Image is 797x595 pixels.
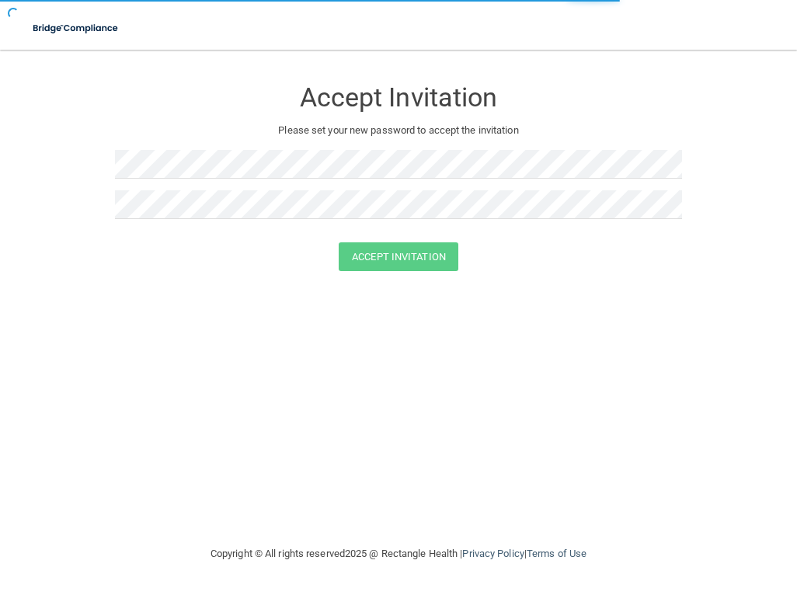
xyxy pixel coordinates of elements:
[462,548,524,559] a: Privacy Policy
[23,12,129,44] img: bridge_compliance_login_screen.278c3ca4.svg
[115,83,682,112] h3: Accept Invitation
[339,242,458,271] button: Accept Invitation
[527,548,586,559] a: Terms of Use
[115,529,682,579] div: Copyright © All rights reserved 2025 @ Rectangle Health | |
[127,121,670,140] p: Please set your new password to accept the invitation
